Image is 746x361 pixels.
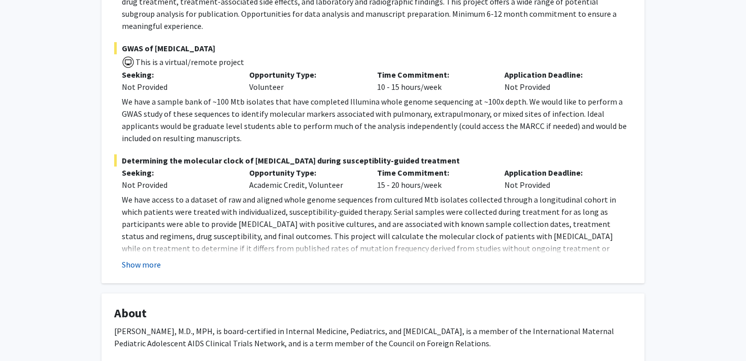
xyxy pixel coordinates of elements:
div: Not Provided [122,81,234,93]
div: 10 - 15 hours/week [369,69,497,93]
span: GWAS of [MEDICAL_DATA] [114,42,632,54]
span: Determining the molecular clock of [MEDICAL_DATA] during susceptiblity-guided treatment [114,154,632,167]
div: Not Provided [497,167,624,191]
div: Not Provided [122,179,234,191]
div: Not Provided [497,69,624,93]
span: This is a virtual/remote project [134,57,244,67]
iframe: Chat [8,315,43,353]
div: 15 - 20 hours/week [369,167,497,191]
p: Seeking: [122,69,234,81]
p: Application Deadline: [504,167,617,179]
p: Time Commitment: [377,69,489,81]
p: We have access to a dataset of raw and aligned whole genome sequences from cultured Mtb isolates ... [122,193,632,279]
div: Academic Credit, Volunteer [242,167,369,191]
button: Show more [122,258,161,271]
div: Volunteer [242,69,369,93]
p: Seeking: [122,167,234,179]
h4: About [114,306,632,321]
p: We have a sample bank of ~100 Mtb isolates that have completed Illumina whole genome sequencing a... [122,95,632,144]
p: Application Deadline: [504,69,617,81]
p: Opportunity Type: [249,167,361,179]
p: Opportunity Type: [249,69,361,81]
p: Time Commitment: [377,167,489,179]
